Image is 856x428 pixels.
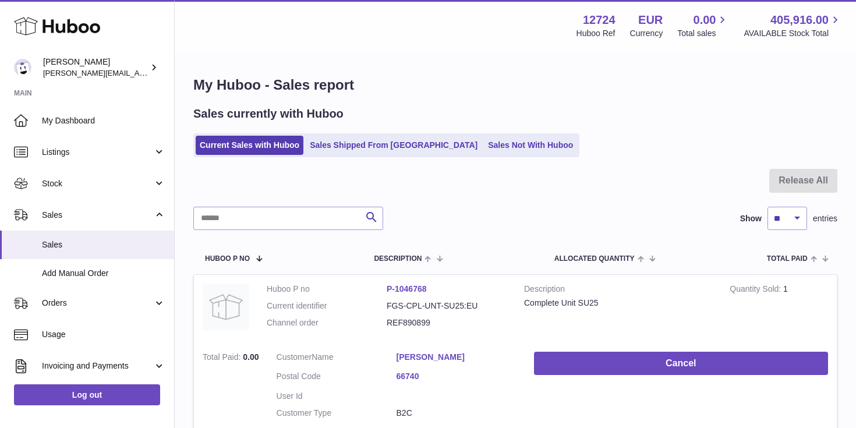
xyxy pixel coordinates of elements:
[203,284,249,330] img: no-photo.jpg
[576,28,616,39] div: Huboo Ref
[770,12,829,28] span: 405,916.00
[677,12,729,39] a: 0.00 Total sales
[196,136,303,155] a: Current Sales with Huboo
[42,210,153,221] span: Sales
[42,178,153,189] span: Stock
[243,352,259,362] span: 0.00
[42,298,153,309] span: Orders
[583,12,616,28] strong: 12724
[193,106,344,122] h2: Sales currently with Huboo
[42,115,165,126] span: My Dashboard
[205,255,250,263] span: Huboo P no
[397,408,517,419] dd: B2C
[374,255,422,263] span: Description
[14,384,160,405] a: Log out
[694,12,716,28] span: 0.00
[397,371,517,382] a: 66740
[42,268,165,279] span: Add Manual Order
[277,391,397,402] dt: User Id
[534,352,828,376] button: Cancel
[397,352,517,363] a: [PERSON_NAME]
[677,28,729,39] span: Total sales
[744,12,842,39] a: 405,916.00 AVAILABLE Stock Total
[630,28,663,39] div: Currency
[484,136,577,155] a: Sales Not With Huboo
[387,284,427,293] a: P-1046768
[524,298,712,309] div: Complete Unit SU25
[740,213,762,224] label: Show
[267,317,387,328] dt: Channel order
[42,329,165,340] span: Usage
[277,352,312,362] span: Customer
[277,408,397,419] dt: Customer Type
[203,352,243,365] strong: Total Paid
[638,12,663,28] strong: EUR
[193,76,837,94] h1: My Huboo - Sales report
[277,371,397,385] dt: Postal Code
[306,136,482,155] a: Sales Shipped From [GEOGRAPHIC_DATA]
[767,255,808,263] span: Total paid
[387,317,507,328] dd: REF890899
[43,68,234,77] span: [PERSON_NAME][EMAIL_ADDRESS][DOMAIN_NAME]
[744,28,842,39] span: AVAILABLE Stock Total
[730,284,783,296] strong: Quantity Sold
[42,147,153,158] span: Listings
[554,255,635,263] span: ALLOCATED Quantity
[14,59,31,76] img: sebastian@ffern.co
[267,300,387,312] dt: Current identifier
[42,360,153,372] span: Invoicing and Payments
[267,284,387,295] dt: Huboo P no
[721,275,837,343] td: 1
[813,213,837,224] span: entries
[387,300,507,312] dd: FGS-CPL-UNT-SU25:EU
[42,239,165,250] span: Sales
[524,284,712,298] strong: Description
[43,56,148,79] div: [PERSON_NAME]
[277,352,397,366] dt: Name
